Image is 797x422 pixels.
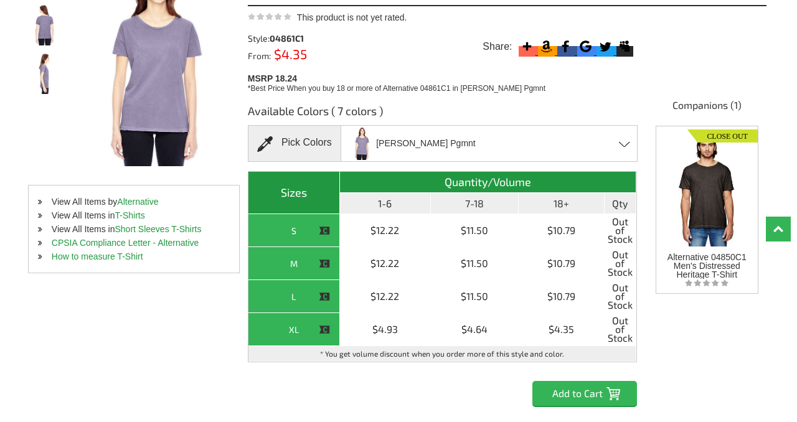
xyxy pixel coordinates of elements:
[577,38,594,55] svg: Google Bookmark
[248,12,291,21] img: This product is not yet rated.
[431,193,519,214] th: 7-18
[340,172,636,193] th: Quantity/Volume
[248,125,341,162] div: Pick Colors
[340,193,432,214] th: 1-6
[376,133,476,154] span: [PERSON_NAME] Pgmnt
[687,126,758,143] img: Closeout
[252,322,336,337] div: XL
[115,224,201,234] a: Short Sleeves T-Shirts
[519,214,605,247] td: $10.79
[319,225,330,237] img: This item is CLOSEOUT!
[29,222,239,236] li: View All Items in
[340,247,432,280] td: $12.22
[52,251,143,261] a: How to measure T-Shirt
[248,34,346,43] div: Style:
[252,289,336,304] div: L
[248,103,637,125] h3: Available Colors ( 7 colors )
[29,209,239,222] li: View All Items in
[28,53,61,94] img: Alternative 04861C1 Women's Distressed Rocker T-Shirt
[519,193,605,214] th: 18+
[117,197,158,207] a: Alternative
[252,223,336,238] div: S
[685,279,729,287] img: listing_empty_star.svg
[431,313,519,346] td: $4.64
[28,4,61,45] img: Alternative 04861C1 Women's Distressed Rocker T-Shirt
[340,214,432,247] td: $12.22
[431,280,519,313] td: $11.50
[319,258,330,270] img: This item is CLOSEOUT!
[319,291,330,302] img: This item is CLOSEOUT!
[270,33,304,44] span: 04861C1
[667,252,747,279] span: Alternative 04850C1 Men's Distressed Heritage T-Shirt
[538,38,555,55] svg: Amazon
[248,84,545,93] span: *Best Price When you buy 18 or more of Alternative 04861C1 in [PERSON_NAME] Pgmnt
[608,250,633,276] span: Out of Stock
[297,12,407,22] span: This product is not yet rated.
[616,38,633,55] svg: Myspace
[605,193,636,214] th: Qty
[519,313,605,346] td: $4.35
[431,247,519,280] td: $11.50
[340,313,432,346] td: $4.93
[519,280,605,313] td: $10.79
[532,381,637,406] input: Add to Cart
[349,127,375,160] img: Dusty Plum Pgmnt
[647,98,766,118] h4: Companions (1)
[115,210,144,220] a: T-Shirts
[340,280,432,313] td: $12.22
[597,38,613,55] svg: Twitter
[52,238,199,248] a: CPSIA Compliance Letter - Alternative
[248,49,346,60] div: From:
[248,346,636,362] td: * You get volume discount when you order more of this style and color.
[248,70,641,94] div: MSRP 18.24
[660,126,753,279] a: Closeout Alternative 04850C1 Men's Distressed Heritage T-Shirt
[271,46,307,62] span: $4.35
[248,172,340,214] th: Sizes
[519,247,605,280] td: $10.79
[608,217,633,243] span: Out of Stock
[608,283,633,309] span: Out of Stock
[519,38,535,55] svg: More
[557,38,574,55] svg: Facebook
[29,195,239,209] li: View All Items by
[252,256,336,271] div: M
[319,324,330,335] img: This item is CLOSEOUT!
[766,217,791,241] a: Top
[608,316,633,342] span: Out of Stock
[483,40,512,53] span: Share:
[431,214,519,247] td: $11.50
